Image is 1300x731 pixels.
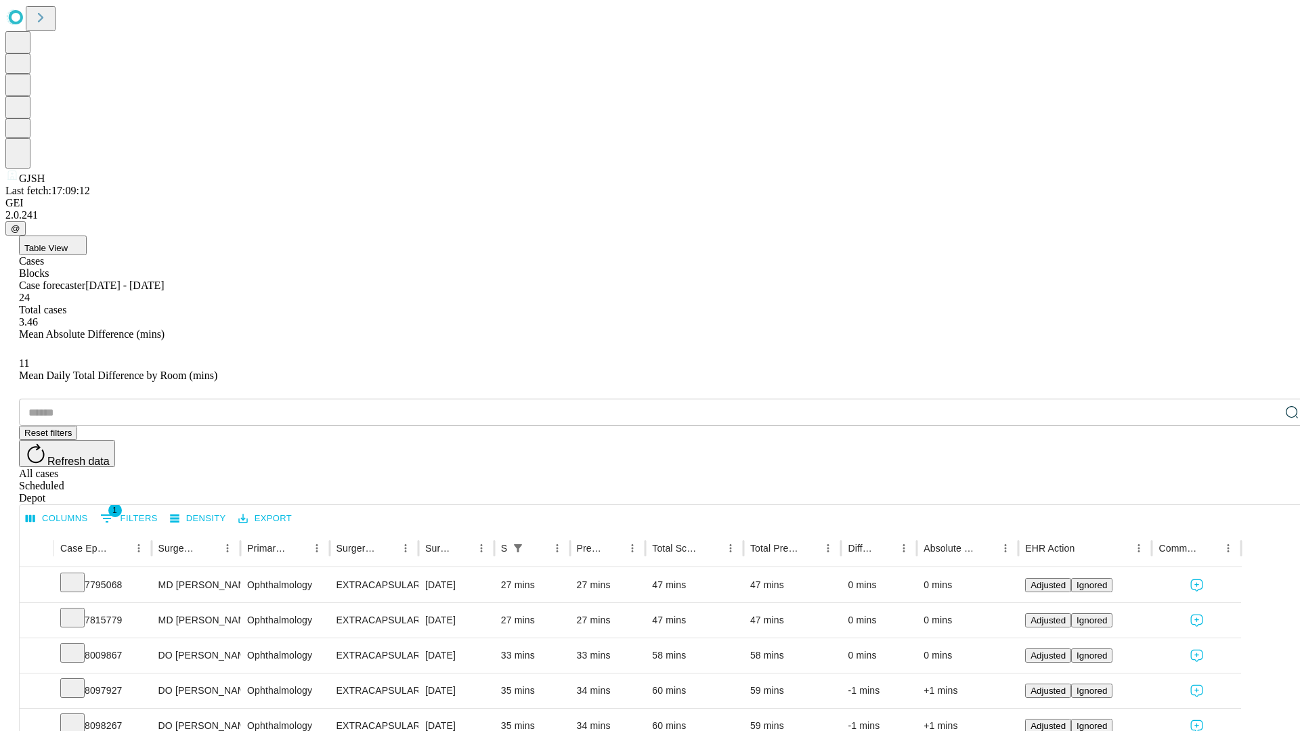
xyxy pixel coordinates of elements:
[577,543,603,554] div: Predicted In Room Duration
[800,539,819,558] button: Sort
[247,543,286,554] div: Primary Service
[24,243,68,253] span: Table View
[721,539,740,558] button: Menu
[1025,543,1075,554] div: EHR Action
[848,673,910,708] div: -1 mins
[977,539,996,558] button: Sort
[19,236,87,255] button: Table View
[60,638,145,673] div: 8009867
[1031,650,1066,661] span: Adjusted
[24,428,72,438] span: Reset filters
[158,543,198,554] div: Surgeon Name
[11,223,20,234] span: @
[1077,580,1107,590] span: Ignored
[247,673,322,708] div: Ophthalmology
[425,603,487,638] div: [DATE]
[508,539,527,558] div: 1 active filter
[1025,648,1071,663] button: Adjusted
[924,638,1012,673] div: 0 mins
[60,603,145,638] div: 7815779
[425,568,487,602] div: [DATE]
[1158,543,1198,554] div: Comments
[577,673,639,708] div: 34 mins
[750,543,799,554] div: Total Predicted Duration
[1071,648,1112,663] button: Ignored
[750,603,835,638] div: 47 mins
[894,539,913,558] button: Menu
[337,638,412,673] div: EXTRACAPSULAR CATARACT REMOVAL WITH [MEDICAL_DATA]
[337,543,376,554] div: Surgery Name
[652,568,737,602] div: 47 mins
[425,638,487,673] div: [DATE]
[1031,615,1066,625] span: Adjusted
[453,539,472,558] button: Sort
[5,221,26,236] button: @
[652,638,737,673] div: 58 mins
[307,539,326,558] button: Menu
[19,328,165,340] span: Mean Absolute Difference (mins)
[19,292,30,303] span: 24
[1031,721,1066,731] span: Adjusted
[501,638,563,673] div: 33 mins
[110,539,129,558] button: Sort
[501,568,563,602] div: 27 mins
[702,539,721,558] button: Sort
[1077,686,1107,696] span: Ignored
[247,568,322,602] div: Ophthalmology
[924,568,1012,602] div: 0 mins
[848,568,910,602] div: 0 mins
[1077,721,1107,731] span: Ignored
[1025,613,1071,627] button: Adjusted
[1071,578,1112,592] button: Ignored
[1076,539,1095,558] button: Sort
[425,673,487,708] div: [DATE]
[1077,650,1107,661] span: Ignored
[501,543,507,554] div: Scheduled In Room Duration
[529,539,548,558] button: Sort
[501,673,563,708] div: 35 mins
[158,673,234,708] div: DO [PERSON_NAME]
[26,644,47,668] button: Expand
[1219,539,1238,558] button: Menu
[1200,539,1219,558] button: Sort
[167,508,230,529] button: Density
[247,603,322,638] div: Ophthalmology
[577,638,639,673] div: 33 mins
[1129,539,1148,558] button: Menu
[750,638,835,673] div: 58 mins
[337,603,412,638] div: EXTRACAPSULAR CATARACT REMOVAL WITH [MEDICAL_DATA]
[26,574,47,598] button: Expand
[848,543,874,554] div: Difference
[19,316,38,328] span: 3.46
[508,539,527,558] button: Show filters
[60,543,109,554] div: Case Epic Id
[623,539,642,558] button: Menu
[425,543,452,554] div: Surgery Date
[5,185,90,196] span: Last fetch: 17:09:12
[577,603,639,638] div: 27 mins
[396,539,415,558] button: Menu
[158,638,234,673] div: DO [PERSON_NAME]
[60,673,145,708] div: 8097927
[288,539,307,558] button: Sort
[47,456,110,467] span: Refresh data
[19,280,85,291] span: Case forecaster
[652,673,737,708] div: 60 mins
[158,603,234,638] div: MD [PERSON_NAME]
[26,609,47,633] button: Expand
[199,539,218,558] button: Sort
[604,539,623,558] button: Sort
[5,209,1295,221] div: 2.0.241
[848,638,910,673] div: 0 mins
[848,603,910,638] div: 0 mins
[19,440,115,467] button: Refresh data
[26,680,47,703] button: Expand
[5,197,1295,209] div: GEI
[85,280,164,291] span: [DATE] - [DATE]
[750,673,835,708] div: 59 mins
[60,568,145,602] div: 7795068
[108,504,122,517] span: 1
[247,638,322,673] div: Ophthalmology
[19,304,66,315] span: Total cases
[19,426,77,440] button: Reset filters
